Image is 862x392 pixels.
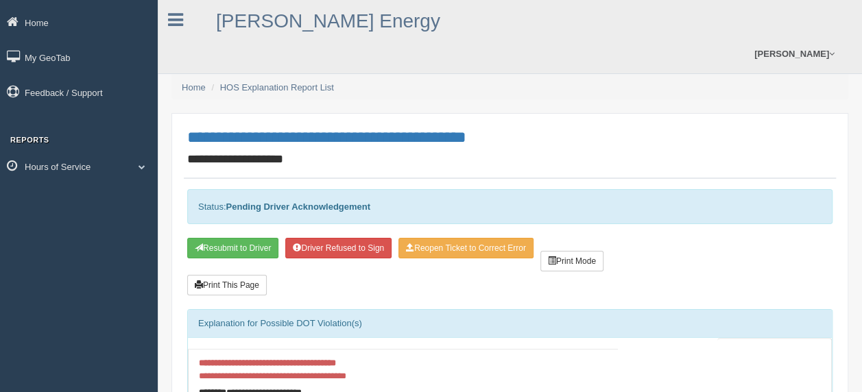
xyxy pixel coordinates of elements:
[188,310,832,337] div: Explanation for Possible DOT Violation(s)
[187,189,833,224] div: Status:
[187,275,267,295] button: Print This Page
[747,34,841,73] a: [PERSON_NAME]
[285,238,392,258] button: Driver Refused to Sign
[226,201,370,212] strong: Pending Driver Acknowledgement
[398,238,534,258] button: Reopen Ticket
[540,251,603,271] button: Print Mode
[216,10,440,32] a: [PERSON_NAME] Energy
[182,82,206,93] a: Home
[220,82,334,93] a: HOS Explanation Report List
[187,238,278,258] button: Resubmit To Driver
